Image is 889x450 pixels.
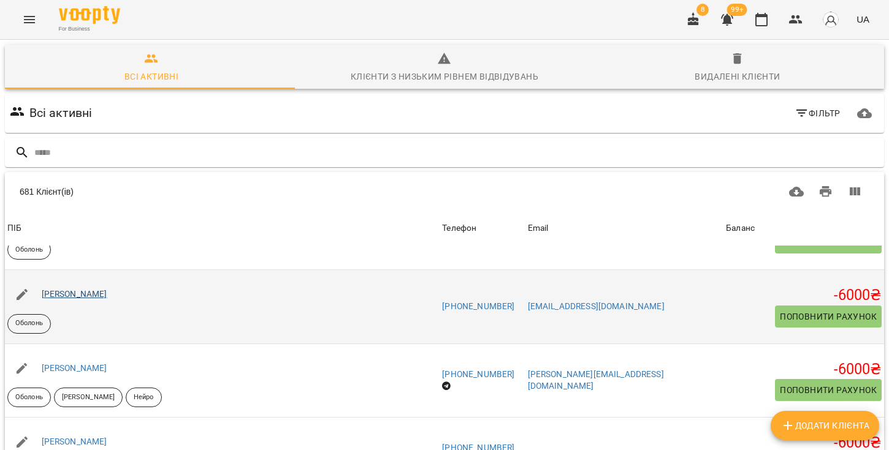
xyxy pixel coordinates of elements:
p: Нейро [134,392,154,403]
button: Додати клієнта [771,411,879,440]
div: Table Toolbar [5,172,884,211]
button: Поповнити рахунок [775,379,882,401]
button: UA [852,8,874,31]
p: Оболонь [15,318,43,329]
h5: -6000 ₴ [726,286,882,305]
div: Sort [726,221,755,236]
span: 99+ [727,4,747,16]
a: [PHONE_NUMBER] [442,369,514,379]
p: Оболонь [15,392,43,403]
span: 8 [696,4,709,16]
a: [PERSON_NAME] [42,363,107,373]
p: Оболонь [15,245,43,255]
span: Телефон [442,221,522,236]
span: ПІБ [7,221,437,236]
div: Sort [442,221,476,236]
div: Телефон [442,221,476,236]
button: Фільтр [790,102,845,124]
div: Оболонь [7,314,51,334]
h5: -6000 ₴ [726,360,882,379]
div: Sort [528,221,549,236]
span: Поповнити рахунок [780,309,877,324]
span: For Business [59,25,120,33]
h6: Всі активні [29,103,93,122]
a: [PERSON_NAME] [42,437,107,446]
span: Email [528,221,722,236]
div: Оболонь [7,388,51,407]
img: avatar_s.png [822,11,839,28]
a: [PERSON_NAME][EMAIL_ADDRESS][DOMAIN_NAME] [528,369,664,391]
div: 681 Клієнт(ів) [20,186,428,198]
button: Поповнити рахунок [775,306,882,328]
button: Menu [15,5,44,34]
div: Оболонь [7,240,51,260]
span: Поповнити рахунок [780,383,877,397]
span: Фільтр [795,106,841,121]
div: Видалені клієнти [695,69,780,84]
div: Email [528,221,549,236]
div: Sort [7,221,21,236]
div: Клієнти з низьким рівнем відвідувань [351,69,538,84]
button: Завантажити CSV [782,177,811,206]
div: ПІБ [7,221,21,236]
span: Додати клієнта [780,418,869,433]
div: Нейро [126,388,162,407]
div: [PERSON_NAME] [54,388,123,407]
a: [PERSON_NAME] [42,289,107,299]
p: [PERSON_NAME] [62,392,115,403]
div: Баланс [726,221,755,236]
span: Баланс [726,221,882,236]
a: [EMAIL_ADDRESS][DOMAIN_NAME] [528,301,665,311]
a: [PHONE_NUMBER] [442,301,514,311]
img: Voopty Logo [59,6,120,24]
button: Вигляд колонок [840,177,869,206]
span: UA [857,13,869,26]
button: Друк [811,177,841,206]
div: Всі активні [124,69,178,84]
